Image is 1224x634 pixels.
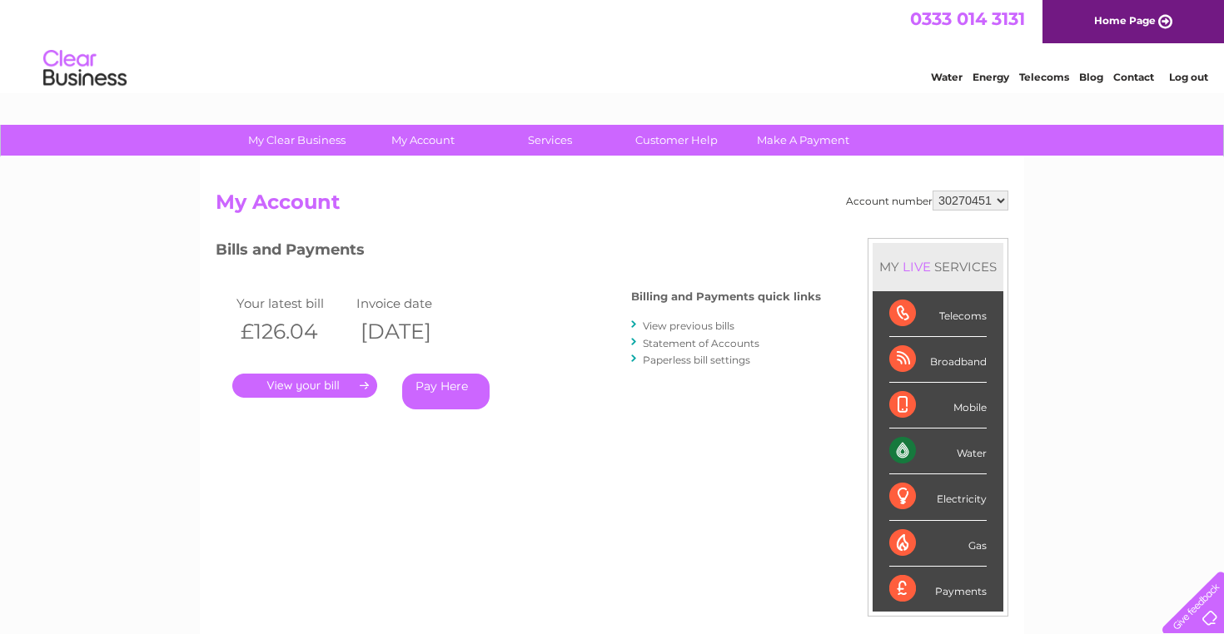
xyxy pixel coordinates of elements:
[608,125,745,156] a: Customer Help
[643,354,750,366] a: Paperless bill settings
[1019,71,1069,83] a: Telecoms
[402,374,490,409] a: Pay Here
[228,125,366,156] a: My Clear Business
[643,319,734,332] a: View previous bills
[643,337,759,349] a: Statement of Accounts
[899,259,934,275] div: LIVE
[1079,71,1103,83] a: Blog
[973,71,1009,83] a: Energy
[216,191,1008,222] h2: My Account
[889,474,987,520] div: Electricity
[1113,71,1154,83] a: Contact
[232,315,352,349] th: £126.04
[42,43,127,94] img: logo.png
[889,567,987,612] div: Payments
[220,9,1007,81] div: Clear Business is a trading name of Verastar Limited (registered in [GEOGRAPHIC_DATA] No. 3667643...
[931,71,963,83] a: Water
[889,383,987,428] div: Mobile
[889,428,987,474] div: Water
[216,238,821,267] h3: Bills and Payments
[889,291,987,337] div: Telecoms
[846,191,1008,211] div: Account number
[631,290,821,303] h4: Billing and Payments quick links
[352,292,472,315] td: Invoice date
[232,292,352,315] td: Your latest bill
[734,125,872,156] a: Make A Payment
[355,125,492,156] a: My Account
[352,315,472,349] th: [DATE]
[889,337,987,383] div: Broadband
[1169,71,1208,83] a: Log out
[232,374,377,398] a: .
[889,521,987,567] div: Gas
[910,8,1025,29] a: 0333 014 3131
[481,125,619,156] a: Services
[873,243,1003,290] div: MY SERVICES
